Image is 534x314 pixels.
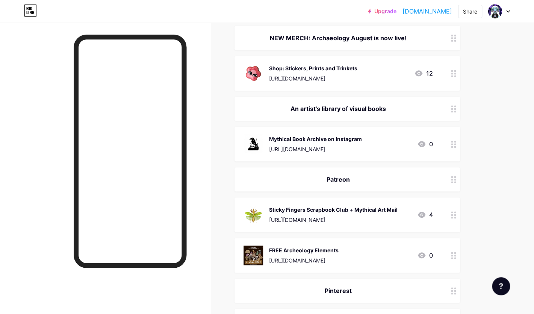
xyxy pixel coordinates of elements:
div: Shop: Stickers, Prints and Trinkets [269,64,357,72]
img: Mythical Journal [488,4,502,18]
a: Upgrade [368,8,396,14]
div: Pinterest [244,286,433,295]
div: 0 [417,251,433,260]
div: 12 [414,69,433,78]
div: [URL][DOMAIN_NAME] [269,145,362,153]
div: 0 [417,140,433,149]
div: [URL][DOMAIN_NAME] [269,74,357,82]
img: Mythical Book Archive on Instagram [244,134,263,154]
div: 4 [417,210,433,219]
div: NEW MERCH: Archaeology August is now live! [244,33,433,42]
div: Sticky Fingers Scrapbook Club + Mythical Art Mail [269,206,398,214]
div: FREE Archeology Elements [269,246,339,254]
a: [DOMAIN_NAME] [402,7,452,16]
div: Mythical Book Archive on Instagram [269,135,362,143]
img: Sticky Fingers Scrapbook Club + Mythical Art Mail [244,205,263,225]
img: FREE Archeology Elements [244,246,263,265]
div: [URL][DOMAIN_NAME] [269,256,339,264]
div: [URL][DOMAIN_NAME] [269,216,398,224]
div: Patreon [244,175,433,184]
div: An artist's library of visual books [244,104,433,113]
div: Share [463,8,477,15]
img: Shop: Stickers, Prints and Trinkets [244,64,263,83]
